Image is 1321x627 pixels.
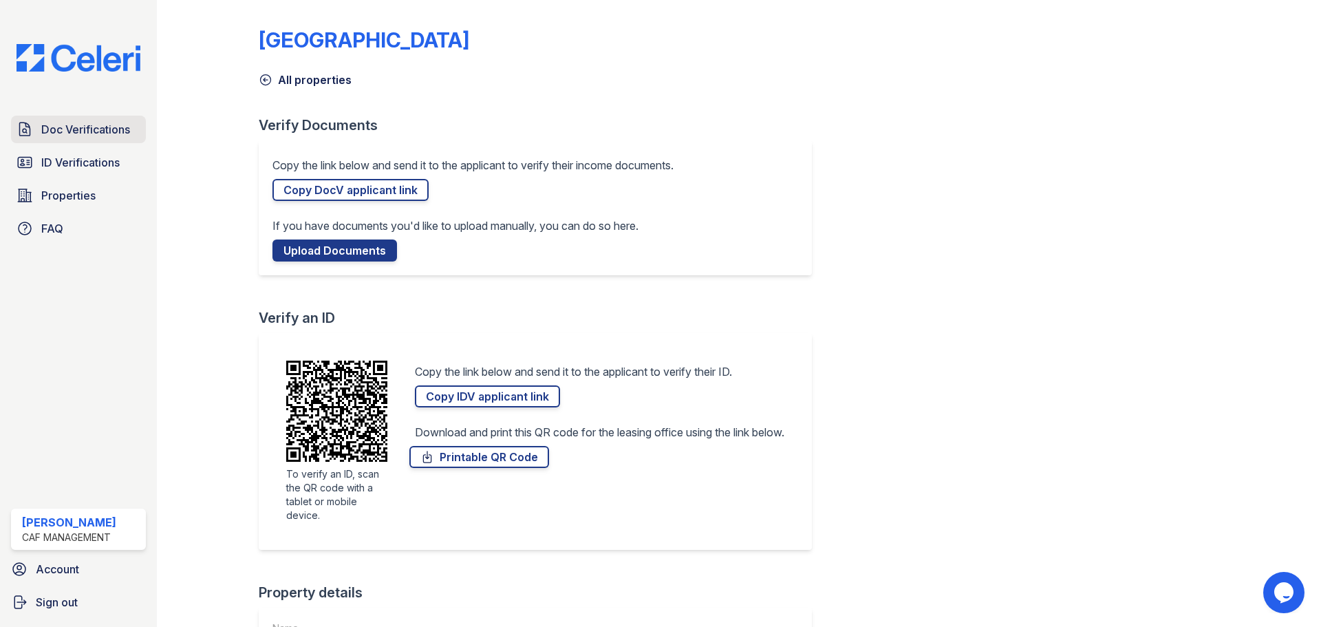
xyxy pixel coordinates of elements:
div: Property details [259,583,823,602]
span: Account [36,561,79,577]
a: Sign out [6,588,151,616]
a: Copy DocV applicant link [272,179,429,201]
span: Properties [41,187,96,204]
a: Printable QR Code [409,446,549,468]
a: Account [6,555,151,583]
span: FAQ [41,220,63,237]
p: Copy the link below and send it to the applicant to verify their ID. [415,363,732,380]
div: [PERSON_NAME] [22,514,116,531]
div: CAF Management [22,531,116,544]
a: Copy IDV applicant link [415,385,560,407]
a: All properties [259,72,352,88]
span: ID Verifications [41,154,120,171]
div: To verify an ID, scan the QR code with a tablet or mobile device. [286,467,387,522]
a: Doc Verifications [11,116,146,143]
p: Copy the link below and send it to the applicant to verify their income documents. [272,157,674,173]
span: Doc Verifications [41,121,130,138]
p: Download and print this QR code for the leasing office using the link below. [415,424,784,440]
a: ID Verifications [11,149,146,176]
a: Properties [11,182,146,209]
p: If you have documents you'd like to upload manually, you can do so here. [272,217,638,234]
div: Verify an ID [259,308,823,328]
a: Upload Documents [272,240,397,262]
iframe: chat widget [1263,572,1307,613]
span: Sign out [36,594,78,610]
img: CE_Logo_Blue-a8612792a0a2168367f1c8372b55b34899dd931a85d93a1a3d3e32e68fde9ad4.png [6,44,151,72]
div: Verify Documents [259,116,823,135]
div: [GEOGRAPHIC_DATA] [259,28,469,52]
a: FAQ [11,215,146,242]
